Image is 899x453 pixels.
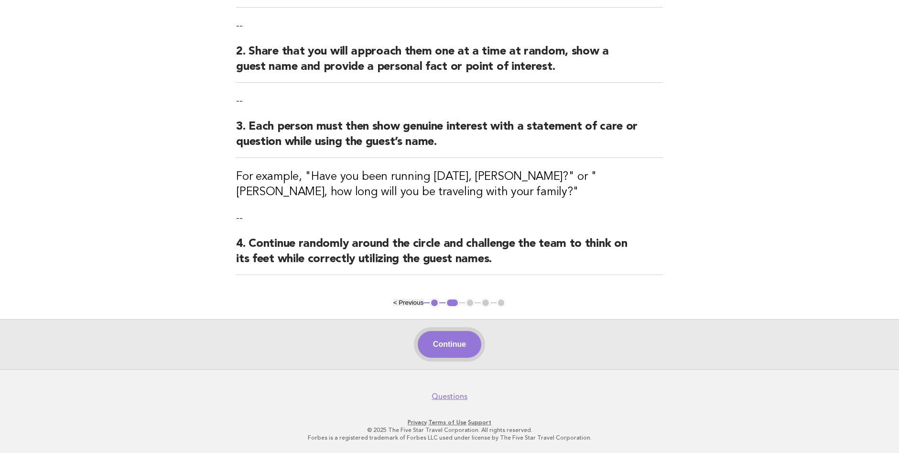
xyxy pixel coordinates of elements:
[236,19,663,33] p: --
[432,392,467,401] a: Questions
[428,419,466,426] a: Terms of Use
[445,298,459,308] button: 2
[157,426,742,434] p: © 2025 The Five Star Travel Corporation. All rights reserved.
[236,169,663,200] h3: For example, "Have you been running [DATE], [PERSON_NAME]?" or "[PERSON_NAME], how long will you ...
[408,419,427,426] a: Privacy
[393,299,423,306] button: < Previous
[236,44,663,83] h2: 2. Share that you will approach them one at a time at random, show a guest name and provide a per...
[236,94,663,108] p: --
[236,236,663,275] h2: 4. Continue randomly around the circle and challenge the team to think on its feet while correctl...
[236,119,663,158] h2: 3. Each person must then show genuine interest with a statement of care or question while using t...
[236,211,663,225] p: --
[418,331,481,358] button: Continue
[157,419,742,426] p: · ·
[468,419,491,426] a: Support
[157,434,742,442] p: Forbes is a registered trademark of Forbes LLC used under license by The Five Star Travel Corpora...
[430,298,439,308] button: 1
